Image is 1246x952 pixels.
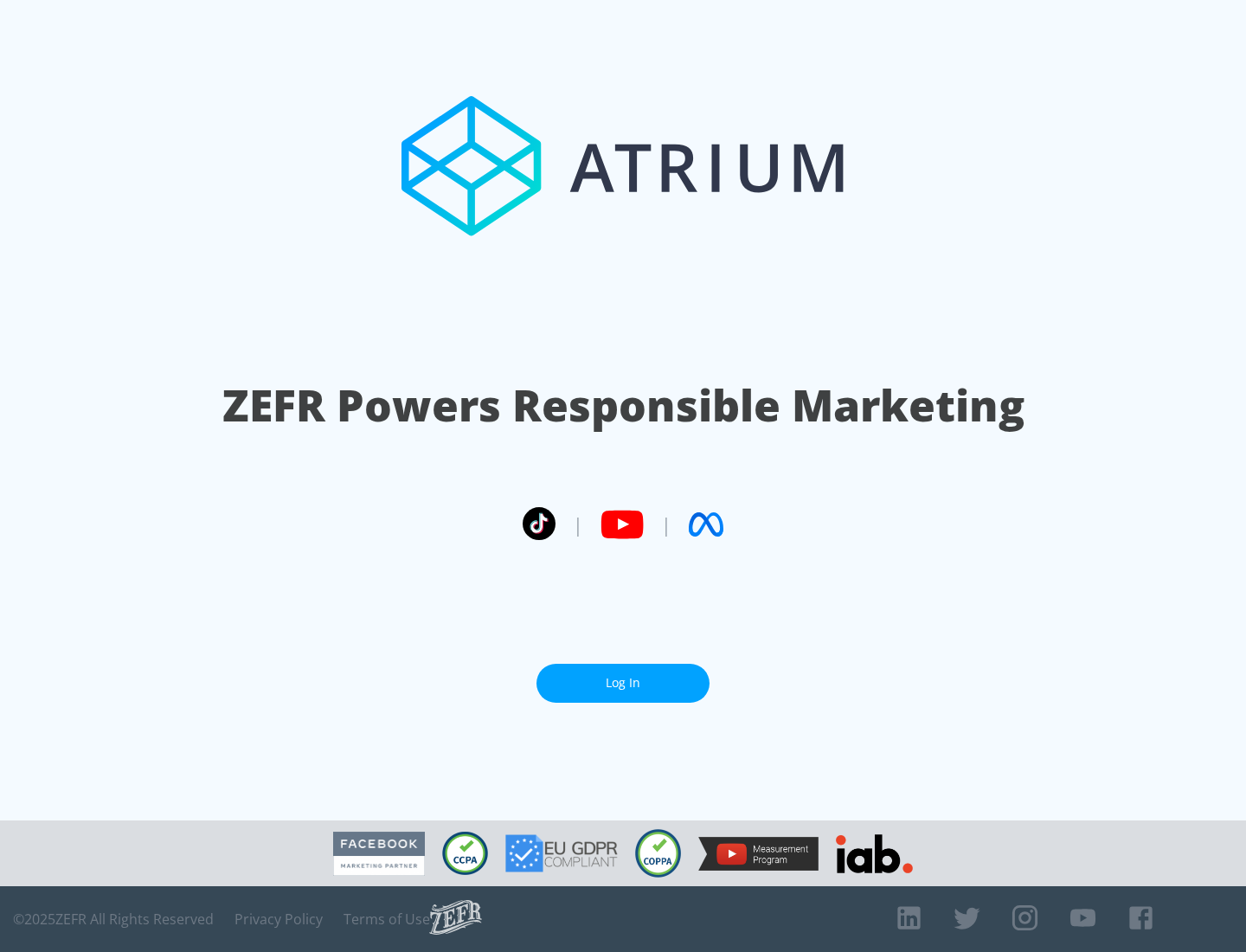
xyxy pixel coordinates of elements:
img: COPPA Compliant [635,829,681,878]
span: | [661,511,671,537]
img: Facebook Marketing Partner [333,832,425,876]
h1: ZEFR Powers Responsible Marketing [222,376,1024,435]
a: Log In [536,664,710,703]
img: GDPR Compliant [505,834,618,872]
span: © 2025 ZEFR All Rights Reserved [13,910,214,928]
span: | [573,511,583,537]
img: IAB [836,834,913,873]
a: Terms of Use [344,910,430,928]
img: YouTube Measurement Program [698,837,819,871]
img: CCPA Compliant [442,832,488,875]
a: Privacy Policy [234,910,323,928]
